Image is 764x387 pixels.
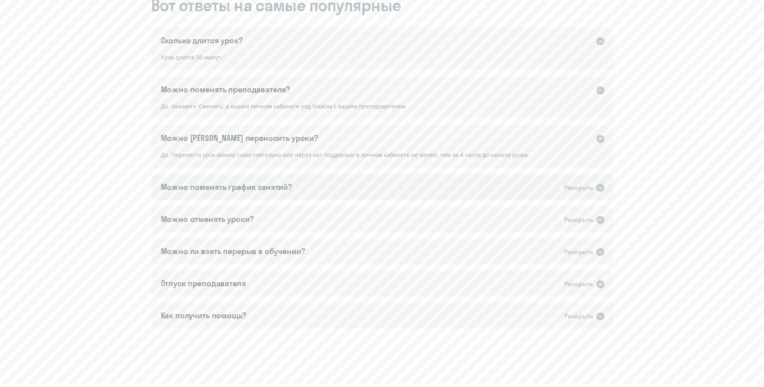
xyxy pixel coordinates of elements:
div: Раскрыть [564,279,593,289]
div: Сколько длится урок? [161,35,243,46]
div: Можно [PERSON_NAME] переносить уроки? [161,132,318,144]
div: Раскрыть [564,247,593,257]
div: Да. Перенести урок можно самостоятельно или через чат поддержки в личном кабинете не менее, чем з... [151,150,613,168]
div: Раскрыть [564,183,593,193]
div: Можно отменять уроки? [161,214,254,225]
div: Можно ли взять перерыв в обучении? [161,246,305,257]
div: Отпуск преподавателя [161,278,246,289]
div: Как получить помощь? [161,310,246,321]
div: Можно поменять преподавателя? [161,84,290,95]
div: Раскрыть [564,215,593,225]
div: Урок длится 50 минут. [151,53,613,70]
div: Можно поменять график занятий? [161,181,292,193]
div: Раскрыть [564,311,593,321]
div: Да. Нажмите 'Сменить' в вашем личном кабинете под блоком с вашим преподавателем. [151,102,613,119]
